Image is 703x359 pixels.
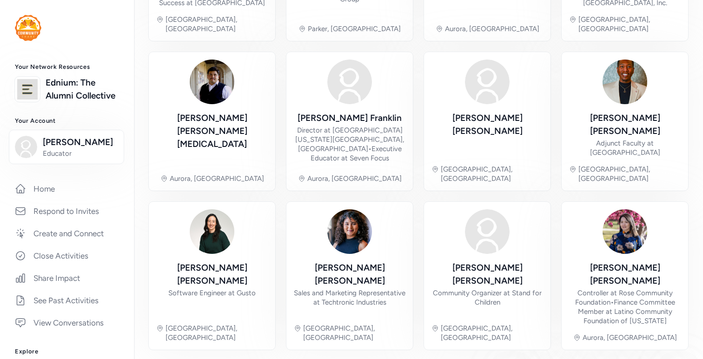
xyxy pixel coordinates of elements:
[569,288,681,326] div: Controller at Rose Community Foundation Finance Committee Member at Latino Community Foundation o...
[431,112,543,138] div: [PERSON_NAME] [PERSON_NAME]
[9,130,124,164] button: [PERSON_NAME]Educator
[610,298,614,306] span: •
[7,223,126,244] a: Create and Connect
[441,324,543,342] div: [GEOGRAPHIC_DATA], [GEOGRAPHIC_DATA]
[431,261,543,287] div: [PERSON_NAME] [PERSON_NAME]
[445,24,539,33] div: Aurora, [GEOGRAPHIC_DATA]
[190,209,234,254] img: Avatar
[441,165,543,183] div: [GEOGRAPHIC_DATA], [GEOGRAPHIC_DATA]
[170,174,264,183] div: Aurora, [GEOGRAPHIC_DATA]
[327,60,372,104] img: Avatar
[569,139,681,157] div: Adjunct Faculty at [GEOGRAPHIC_DATA]
[7,290,126,311] a: See Past Activities
[43,149,118,158] span: Educator
[298,112,402,125] div: [PERSON_NAME] Franklin
[294,126,405,163] div: Director at [GEOGRAPHIC_DATA] [US_STATE][GEOGRAPHIC_DATA], [GEOGRAPHIC_DATA] Executive Educator a...
[168,288,256,298] div: Software Engineer at Gusto
[7,312,126,333] a: View Conversations
[294,288,405,307] div: Sales and Marketing Representative at Techtronic Industries
[368,145,371,153] span: •
[465,209,510,254] img: Avatar
[15,348,119,355] h3: Explore
[307,174,402,183] div: Aurora, [GEOGRAPHIC_DATA]
[166,324,268,342] div: [GEOGRAPHIC_DATA], [GEOGRAPHIC_DATA]
[578,165,681,183] div: [GEOGRAPHIC_DATA], [GEOGRAPHIC_DATA]
[7,179,126,199] a: Home
[327,209,372,254] img: Avatar
[569,261,681,287] div: [PERSON_NAME] [PERSON_NAME]
[569,112,681,138] div: [PERSON_NAME] [PERSON_NAME]
[7,201,126,221] a: Respond to Invites
[7,268,126,288] a: Share Impact
[578,15,681,33] div: [GEOGRAPHIC_DATA], [GEOGRAPHIC_DATA]
[308,24,401,33] div: Parker, [GEOGRAPHIC_DATA]
[294,261,405,287] div: [PERSON_NAME] [PERSON_NAME]
[156,112,268,151] div: [PERSON_NAME] [PERSON_NAME][MEDICAL_DATA]
[43,136,118,149] span: [PERSON_NAME]
[431,288,543,307] div: Community Organizer at Stand for Children
[583,333,677,342] div: Aurora, [GEOGRAPHIC_DATA]
[7,246,126,266] a: Close Activities
[15,117,119,125] h3: Your Account
[15,15,41,41] img: logo
[166,15,268,33] div: [GEOGRAPHIC_DATA], [GEOGRAPHIC_DATA]
[15,63,119,71] h3: Your Network Resources
[17,79,38,100] img: logo
[190,60,234,104] img: Avatar
[603,60,647,104] img: Avatar
[603,209,647,254] img: Avatar
[46,76,119,102] a: Ednium: The Alumni Collective
[465,60,510,104] img: Avatar
[156,261,268,287] div: [PERSON_NAME] [PERSON_NAME]
[303,324,405,342] div: [GEOGRAPHIC_DATA], [GEOGRAPHIC_DATA]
